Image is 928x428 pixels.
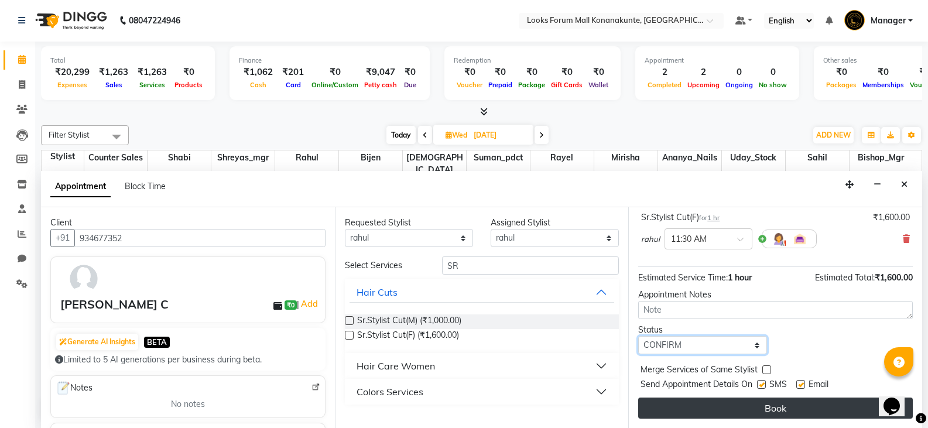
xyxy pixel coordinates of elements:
span: Email [809,378,828,393]
span: | [297,297,320,311]
span: ADD NEW [816,131,851,139]
span: Shreyas_mgr [211,150,275,165]
span: Card [283,81,304,89]
div: ₹0 [548,66,585,79]
div: Appointment Notes [638,289,913,301]
div: [PERSON_NAME] C [60,296,169,313]
span: Suman_pdct [467,150,530,165]
span: Notes [56,381,93,396]
div: ₹0 [172,66,206,79]
span: Block Time [125,181,166,191]
div: 2 [645,66,684,79]
div: Requested Stylist [345,217,473,229]
img: Interior.png [793,232,807,246]
iframe: chat widget [879,381,916,416]
span: Sahil [786,150,849,165]
span: Uday_Stock [722,150,785,165]
span: Ongoing [722,81,756,89]
div: ₹0 [485,66,515,79]
span: Ananya_Nails [658,150,721,165]
span: Merge Services of Same Stylist [641,364,758,378]
span: Completed [645,81,684,89]
div: Status [638,324,766,336]
span: 1 hour [728,272,752,283]
button: Colors Services [350,381,615,402]
div: Appointment [645,56,790,66]
div: ₹20,299 [50,66,94,79]
span: Petty cash [361,81,400,89]
button: Hair Cuts [350,282,615,303]
span: Bijen [339,150,402,165]
span: SMS [769,378,787,393]
span: Services [136,81,168,89]
span: Sales [102,81,125,89]
button: ADD NEW [813,127,854,143]
div: 0 [756,66,790,79]
span: Upcoming [684,81,722,89]
span: Wallet [585,81,611,89]
div: Total [50,56,206,66]
span: Estimated Total: [815,272,875,283]
img: logo [30,4,110,37]
span: ₹1,600.00 [875,272,913,283]
span: Mirisha [594,150,658,165]
input: Search by Name/Mobile/Email/Code [74,229,326,247]
button: Hair Care Women [350,355,615,376]
div: Finance [239,56,420,66]
div: Sr.Stylist Cut(F) [641,211,720,224]
div: ₹0 [859,66,907,79]
img: Hairdresser.png [772,232,786,246]
img: Manager [844,10,865,30]
span: Filter Stylist [49,130,90,139]
span: 1 hr [707,214,720,222]
input: 2025-09-03 [470,126,529,144]
span: Rayel [530,150,594,165]
span: Bishop_Mgr [850,150,913,165]
div: ₹1,263 [133,66,172,79]
span: Voucher [454,81,485,89]
div: 0 [722,66,756,79]
span: Wed [443,131,470,139]
div: Redemption [454,56,611,66]
span: Sr.Stylist Cut(M) (₹1,000.00) [357,314,461,329]
span: Manager [871,15,906,27]
span: Today [386,126,416,144]
span: Expenses [54,81,90,89]
span: Prepaid [485,81,515,89]
a: Add [299,297,320,311]
div: ₹0 [309,66,361,79]
div: Hair Cuts [357,285,398,299]
span: BETA [144,337,170,348]
button: Close [896,176,913,194]
button: Book [638,398,913,419]
div: ₹0 [823,66,859,79]
span: No show [756,81,790,89]
div: ₹1,062 [239,66,278,79]
span: Appointment [50,176,111,197]
span: Shabi [148,150,211,165]
div: Colors Services [357,385,423,399]
div: Stylist [42,150,84,163]
div: ₹1,263 [94,66,133,79]
div: Select Services [336,259,433,272]
div: ₹1,600.00 [873,211,910,224]
button: +91 [50,229,75,247]
span: Online/Custom [309,81,361,89]
div: ₹0 [585,66,611,79]
span: Estimated Service Time: [638,272,728,283]
span: rahul [641,234,660,245]
span: No notes [171,398,205,410]
div: 2 [684,66,722,79]
span: Gift Cards [548,81,585,89]
span: rahul [275,150,338,165]
span: Counter Sales [84,150,148,165]
small: for [699,214,720,222]
div: Hair Care Women [357,359,435,373]
span: Due [401,81,419,89]
button: Generate AI Insights [56,334,138,350]
span: Memberships [859,81,907,89]
div: ₹201 [278,66,309,79]
span: Products [172,81,206,89]
span: Send Appointment Details On [641,378,752,393]
span: ₹0 [285,300,297,310]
